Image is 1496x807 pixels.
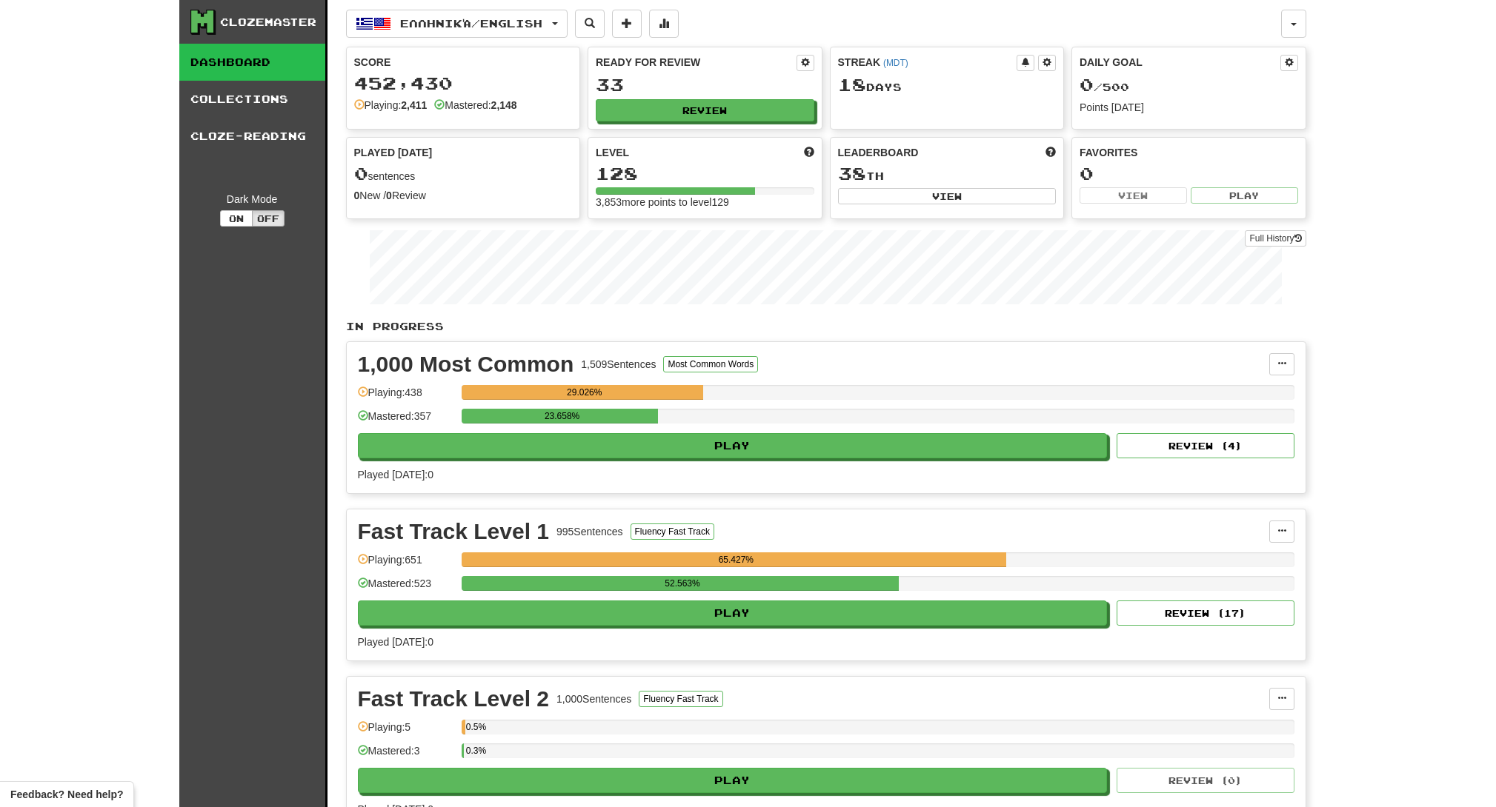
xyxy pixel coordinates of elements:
div: 452,430 [354,74,573,93]
button: Play [1191,187,1298,204]
div: 1,509 Sentences [581,357,656,372]
span: Played [DATE] [354,145,433,160]
div: 65.427% [466,552,1006,567]
div: Daily Goal [1080,55,1280,71]
div: Fast Track Level 1 [358,520,550,543]
button: Review (4) [1117,433,1294,458]
button: Play [358,433,1108,458]
button: View [838,188,1057,204]
a: Full History [1245,230,1306,247]
a: Dashboard [179,44,325,81]
div: 29.026% [466,385,703,400]
div: Points [DATE] [1080,100,1298,115]
div: 3,853 more points to level 129 [596,195,814,210]
strong: 0 [386,190,392,201]
span: Leaderboard [838,145,919,160]
button: Fluency Fast Track [631,523,714,540]
button: Off [252,210,285,227]
div: 1,000 Most Common [358,353,574,375]
span: / 500 [1080,81,1129,93]
div: 52.563% [466,576,900,591]
div: Mastered: 3 [358,743,454,768]
div: New / Review [354,188,573,203]
button: Search sentences [575,10,605,38]
span: Score more points to level up [804,145,814,160]
span: Level [596,145,629,160]
div: 128 [596,164,814,183]
a: Collections [179,81,325,118]
span: Played [DATE]: 0 [358,636,433,648]
span: 0 [1080,74,1094,95]
span: Played [DATE]: 0 [358,469,433,480]
strong: 2,411 [401,99,427,111]
button: Play [358,768,1108,793]
div: Mastered: [434,98,516,113]
a: (MDT) [883,58,908,68]
button: More stats [649,10,679,38]
div: 33 [596,76,814,94]
div: sentences [354,164,573,184]
a: Cloze-Reading [179,118,325,155]
div: 23.658% [466,409,659,423]
div: Mastered: 523 [358,576,454,600]
button: Review (17) [1117,600,1294,626]
div: Ready for Review [596,55,797,70]
div: 1,000 Sentences [556,692,631,706]
div: Favorites [1080,145,1298,160]
div: Playing: [354,98,428,113]
div: Playing: 5 [358,720,454,744]
button: View [1080,187,1187,204]
p: In Progress [346,319,1306,334]
div: Clozemaster [220,15,316,30]
button: Ελληνικά/English [346,10,568,38]
div: Day s [838,76,1057,95]
div: Playing: 438 [358,385,454,409]
div: 995 Sentences [556,524,623,539]
button: Play [358,600,1108,626]
strong: 2,148 [491,99,517,111]
div: Playing: 651 [358,552,454,577]
div: Mastered: 357 [358,409,454,433]
strong: 0 [354,190,360,201]
div: Streak [838,55,1017,70]
span: Open feedback widget [10,787,123,802]
div: th [838,164,1057,184]
button: Most Common Words [663,356,758,372]
span: Ελληνικά / English [400,17,542,30]
div: 0 [1080,164,1298,183]
div: Dark Mode [190,192,314,207]
span: 0 [354,163,368,184]
button: Review [596,99,814,121]
button: On [220,210,253,227]
button: Fluency Fast Track [639,691,722,707]
button: Add sentence to collection [612,10,642,38]
span: This week in points, UTC [1045,145,1056,160]
button: Review (0) [1117,768,1294,793]
div: Score [354,55,573,70]
span: 38 [838,163,866,184]
div: Fast Track Level 2 [358,688,550,710]
span: 18 [838,74,866,95]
